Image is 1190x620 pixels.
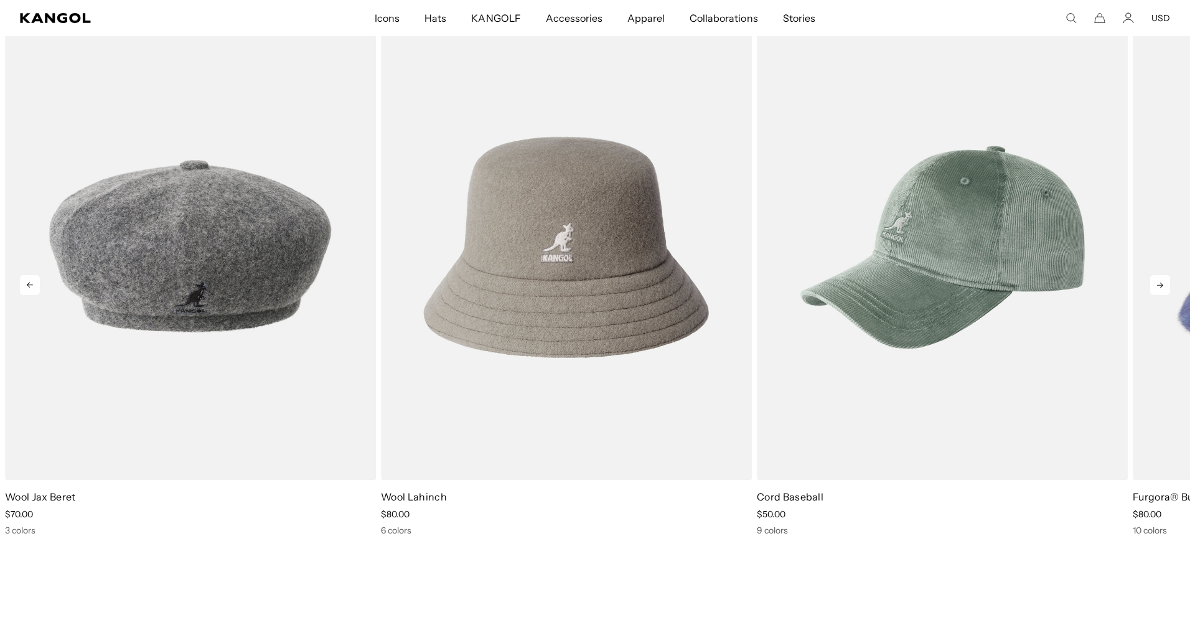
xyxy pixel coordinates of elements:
div: 9 colors [757,525,1128,536]
img: color-warm-grey [381,14,752,480]
img: color-flannel [5,14,376,480]
p: Wool Jax Beret [5,490,376,504]
p: Wool Lahinch [381,490,752,504]
span: $70.00 [5,509,33,520]
div: 10 of 13 [752,14,1128,536]
summary: Search here [1066,12,1077,24]
span: $50.00 [757,509,785,520]
span: $80.00 [1133,509,1161,520]
button: Cart [1094,12,1105,24]
img: color-sage-green [757,14,1128,480]
a: Account [1123,12,1134,24]
button: USD [1151,12,1170,24]
a: Kangol [20,13,248,23]
span: $80.00 [381,509,410,520]
p: Cord Baseball [757,490,1128,504]
div: 6 colors [381,525,752,536]
div: 3 colors [5,525,376,536]
div: 9 of 13 [376,14,752,536]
